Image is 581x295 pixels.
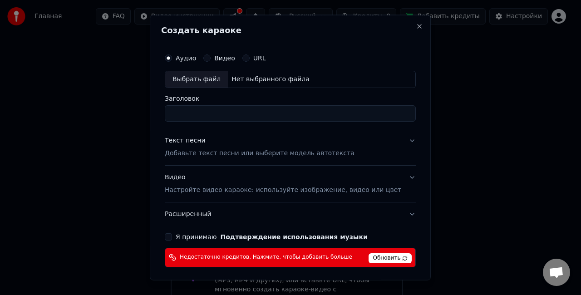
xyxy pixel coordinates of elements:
p: Добавьте текст песни или выберите модель автотекста [165,148,355,157]
div: Видео [165,172,401,194]
button: Расширенный [165,202,416,226]
label: URL [253,55,266,61]
label: Заголовок [165,95,416,101]
label: Аудио [176,55,196,61]
h2: Создать караоке [161,26,419,34]
label: Я принимаю [176,233,368,240]
label: Видео [214,55,235,61]
button: ВидеоНастройте видео караоке: используйте изображение, видео или цвет [165,165,416,202]
div: Текст песни [165,136,206,145]
span: Недостаточно кредитов. Нажмите, чтобы добавить больше [180,254,352,261]
p: Настройте видео караоке: используйте изображение, видео или цвет [165,185,401,194]
span: Обновить [369,253,412,263]
div: Выбрать файл [165,71,228,88]
div: Нет выбранного файла [228,75,313,84]
button: Я принимаю [221,233,368,240]
button: Текст песниДобавьте текст песни или выберите модель автотекста [165,128,416,165]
